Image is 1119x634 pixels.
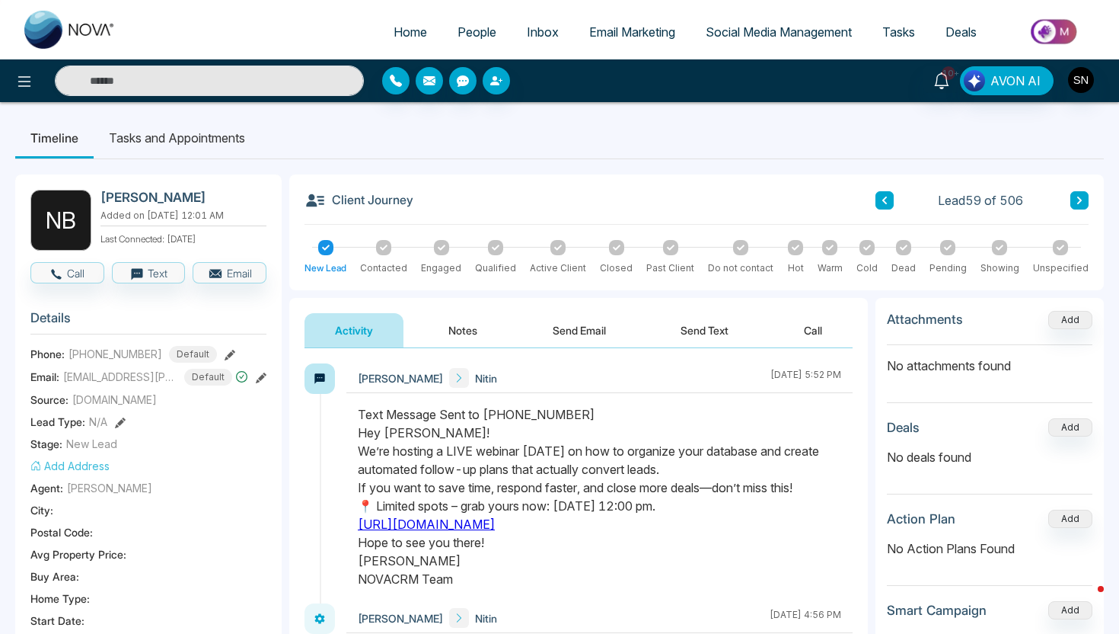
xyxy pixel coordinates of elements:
[30,613,84,629] span: Start Date :
[999,14,1110,49] img: Market-place.gif
[475,370,497,386] span: Nitin
[304,190,413,211] h3: Client Journey
[421,261,461,275] div: Engaged
[690,18,867,46] a: Social Media Management
[66,436,117,452] span: New Lead
[30,524,93,540] span: Postal Code :
[169,346,217,363] span: Default
[63,369,177,385] span: [EMAIL_ADDRESS][PERSON_NAME][DOMAIN_NAME]
[942,66,955,80] span: 10+
[72,392,157,408] span: [DOMAIN_NAME]
[30,392,69,408] span: Source:
[30,414,85,430] span: Lead Type:
[708,261,773,275] div: Do not contact
[100,209,266,223] p: Added on [DATE] 12:01 AM
[818,261,843,275] div: Warm
[770,608,841,628] div: [DATE] 4:56 PM
[788,261,804,275] div: Hot
[1068,67,1094,93] img: User Avatar
[887,540,1092,558] p: No Action Plans Found
[589,24,675,40] span: Email Marketing
[530,261,586,275] div: Active Client
[24,11,116,49] img: Nova CRM Logo
[887,603,987,618] h3: Smart Campaign
[358,370,443,386] span: [PERSON_NAME]
[15,117,94,158] li: Timeline
[30,591,90,607] span: Home Type :
[522,313,636,347] button: Send Email
[89,414,107,430] span: N/A
[30,310,266,334] h3: Details
[527,24,559,40] span: Inbox
[856,261,878,275] div: Cold
[358,610,443,626] span: [PERSON_NAME]
[100,229,266,246] p: Last Connected: [DATE]
[69,346,162,362] span: [PHONE_NUMBER]
[1048,601,1092,620] button: Add
[650,313,759,347] button: Send Text
[1048,418,1092,437] button: Add
[30,502,53,518] span: City :
[938,191,1023,210] span: Lead 59 of 506
[457,24,496,40] span: People
[112,262,186,283] button: Text
[891,261,916,275] div: Dead
[1048,311,1092,329] button: Add
[574,18,690,46] a: Email Marketing
[30,458,110,474] button: Add Address
[442,18,512,46] a: People
[867,18,930,46] a: Tasks
[1048,510,1092,528] button: Add
[304,313,403,347] button: Activity
[30,546,126,562] span: Avg Property Price :
[30,436,62,452] span: Stage:
[193,262,266,283] button: Email
[67,480,152,496] span: [PERSON_NAME]
[706,24,852,40] span: Social Media Management
[887,448,1092,466] p: No deals found
[94,117,260,158] li: Tasks and Appointments
[929,261,967,275] div: Pending
[30,568,79,584] span: Buy Area :
[990,72,1041,90] span: AVON AI
[1033,261,1089,275] div: Unspecified
[923,66,960,93] a: 10+
[773,313,853,347] button: Call
[887,312,963,327] h3: Attachments
[360,261,407,275] div: Contacted
[100,190,260,205] h2: [PERSON_NAME]
[1048,312,1092,325] span: Add
[960,66,1054,95] button: AVON AI
[887,420,920,435] h3: Deals
[512,18,574,46] a: Inbox
[30,190,91,251] div: N B
[184,369,232,386] span: Default
[30,480,63,496] span: Agent:
[646,261,694,275] div: Past Client
[945,24,977,40] span: Deals
[887,511,955,527] h3: Action Plan
[600,261,633,275] div: Closed
[30,369,59,385] span: Email:
[30,346,65,362] span: Phone:
[304,261,346,275] div: New Lead
[770,368,841,388] div: [DATE] 5:52 PM
[980,261,1019,275] div: Showing
[30,262,104,283] button: Call
[964,70,985,91] img: Lead Flow
[1067,582,1104,619] iframe: Intercom live chat
[378,18,442,46] a: Home
[418,313,508,347] button: Notes
[394,24,427,40] span: Home
[882,24,915,40] span: Tasks
[930,18,992,46] a: Deals
[887,345,1092,375] p: No attachments found
[475,261,516,275] div: Qualified
[475,610,497,626] span: Nitin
